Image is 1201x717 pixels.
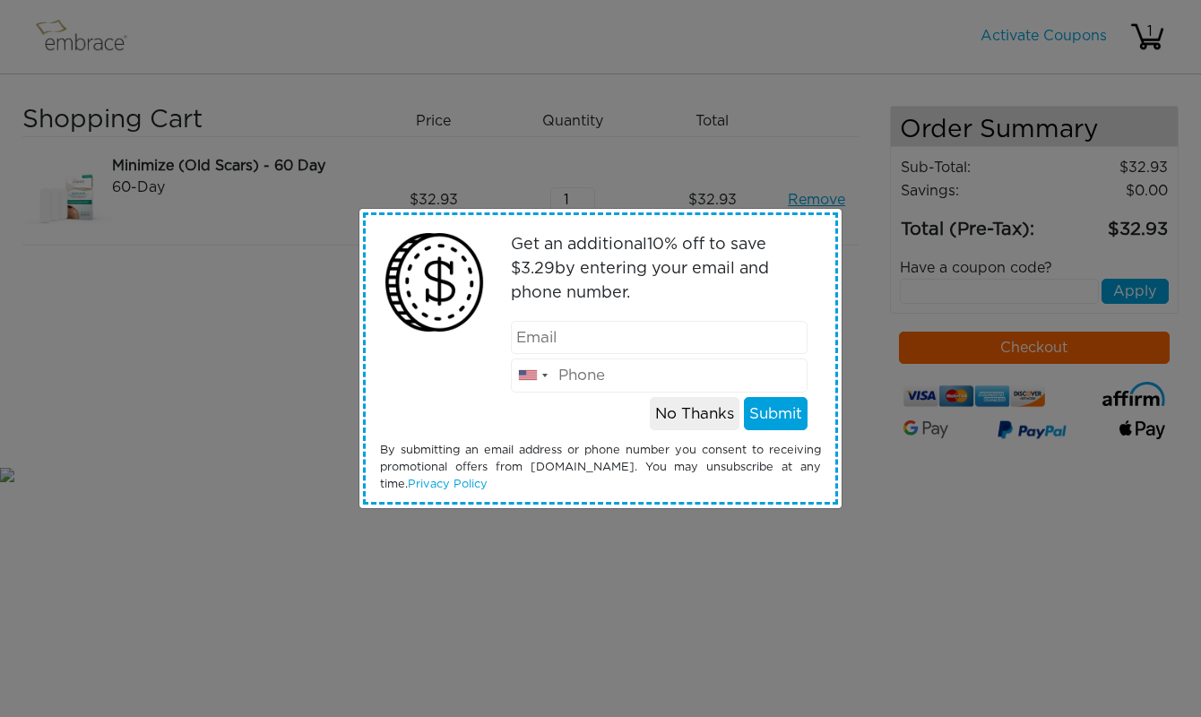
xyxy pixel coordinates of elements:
[744,397,808,431] button: Submit
[367,442,834,494] div: By submitting an email address or phone number you consent to receiving promotional offers from [...
[650,397,739,431] button: No Thanks
[511,358,808,393] input: Phone
[512,359,553,392] div: United States: +1
[408,479,488,490] a: Privacy Policy
[511,321,808,355] input: Email
[521,261,555,277] span: 3.29
[511,233,808,306] p: Get an additional % off to save $ by entering your email and phone number.
[376,224,493,341] img: money2.png
[647,237,664,253] span: 10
